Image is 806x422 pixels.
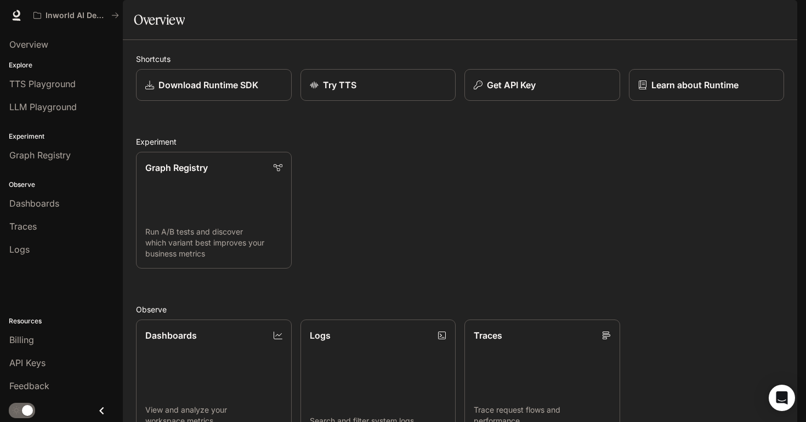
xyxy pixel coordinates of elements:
p: Get API Key [487,78,536,92]
button: Get API Key [464,69,620,101]
p: Inworld AI Demos [46,11,107,20]
p: Download Runtime SDK [158,78,258,92]
a: Try TTS [300,69,456,101]
p: Logs [310,329,331,342]
h1: Overview [134,9,185,31]
h2: Observe [136,304,784,315]
h2: Shortcuts [136,53,784,65]
p: Traces [474,329,502,342]
h2: Experiment [136,136,784,147]
p: Graph Registry [145,161,208,174]
p: Try TTS [323,78,356,92]
p: Dashboards [145,329,197,342]
div: Open Intercom Messenger [769,385,795,411]
a: Download Runtime SDK [136,69,292,101]
button: All workspaces [29,4,124,26]
p: Learn about Runtime [651,78,739,92]
p: Run A/B tests and discover which variant best improves your business metrics [145,226,282,259]
a: Graph RegistryRun A/B tests and discover which variant best improves your business metrics [136,152,292,269]
a: Learn about Runtime [629,69,785,101]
